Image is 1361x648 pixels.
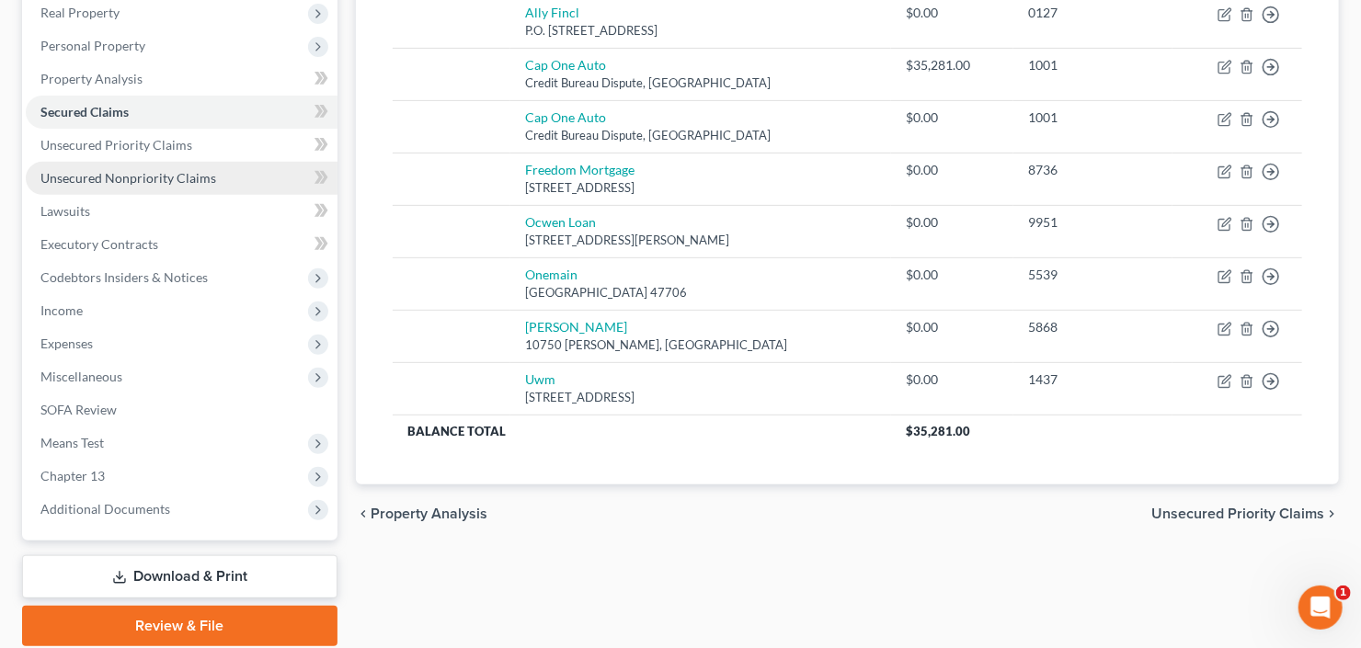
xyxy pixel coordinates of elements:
i: chevron_left [356,506,371,521]
a: Lawsuits [26,195,337,228]
div: 9951 [1028,213,1157,232]
div: $0.00 [906,266,999,284]
div: $35,281.00 [906,56,999,74]
div: 0127 [1028,4,1157,22]
div: 5868 [1028,318,1157,336]
div: 8736 [1028,161,1157,179]
span: Executory Contracts [40,236,158,252]
span: Unsecured Priority Claims [40,137,192,153]
span: Secured Claims [40,104,129,119]
a: Cap One Auto [525,57,606,73]
span: Unsecured Nonpriority Claims [40,170,216,186]
a: Review & File [22,606,337,646]
div: $0.00 [906,108,999,127]
a: Ally Fincl [525,5,579,20]
div: $0.00 [906,4,999,22]
span: Property Analysis [40,71,143,86]
a: Property Analysis [26,63,337,96]
span: Unsecured Priority Claims [1151,506,1324,521]
th: Balance Total [393,415,891,448]
a: Freedom Mortgage [525,162,635,177]
span: Additional Documents [40,501,170,517]
span: 1 [1336,585,1351,600]
span: $35,281.00 [906,424,970,438]
span: SOFA Review [40,402,117,417]
div: $0.00 [906,318,999,336]
a: Unsecured Nonpriority Claims [26,162,337,195]
button: Unsecured Priority Claims chevron_right [1151,506,1339,521]
a: Unsecured Priority Claims [26,129,337,162]
div: Credit Bureau Dispute, [GEOGRAPHIC_DATA] [525,74,876,92]
a: Secured Claims [26,96,337,129]
span: Codebtors Insiders & Notices [40,269,208,285]
div: [STREET_ADDRESS] [525,179,876,197]
span: Means Test [40,435,104,450]
i: chevron_right [1324,506,1339,521]
div: $0.00 [906,370,999,389]
div: [STREET_ADDRESS][PERSON_NAME] [525,232,876,249]
div: P.O. [STREET_ADDRESS] [525,22,876,40]
div: Credit Bureau Dispute, [GEOGRAPHIC_DATA] [525,127,876,144]
div: 10750 [PERSON_NAME], [GEOGRAPHIC_DATA] [525,336,876,354]
a: Onemain [525,267,578,282]
span: Chapter 13 [40,468,105,483]
a: Executory Contracts [26,228,337,261]
button: chevron_left Property Analysis [356,506,487,521]
a: Ocwen Loan [525,214,596,230]
span: Income [40,302,83,318]
iframe: Intercom live chat [1298,585,1343,630]
div: 5539 [1028,266,1157,284]
div: 1001 [1028,56,1157,74]
div: $0.00 [906,161,999,179]
div: $0.00 [906,213,999,232]
div: 1437 [1028,370,1157,389]
span: Real Property [40,5,120,20]
span: Lawsuits [40,203,90,219]
a: Download & Print [22,555,337,598]
a: Uwm [525,371,555,387]
div: [STREET_ADDRESS] [525,389,876,406]
span: Miscellaneous [40,369,122,384]
a: Cap One Auto [525,109,606,125]
span: Expenses [40,335,93,351]
div: [GEOGRAPHIC_DATA] 47706 [525,284,876,301]
span: Personal Property [40,38,145,53]
div: 1001 [1028,108,1157,127]
span: Property Analysis [371,506,487,521]
a: [PERSON_NAME] [525,319,627,335]
a: SOFA Review [26,393,337,426]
